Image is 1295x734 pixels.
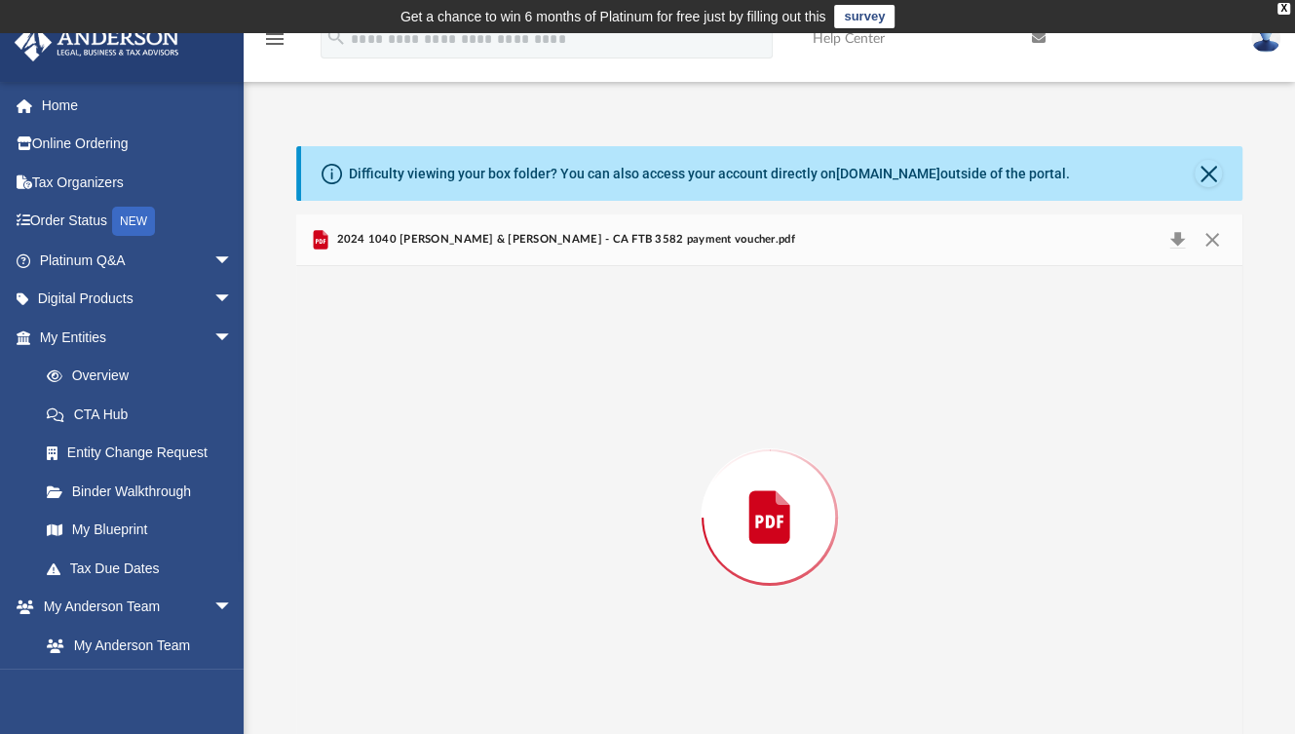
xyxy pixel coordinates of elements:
a: Overview [27,357,262,396]
a: My Anderson Teamarrow_drop_down [14,588,252,627]
a: Home [14,86,262,125]
img: User Pic [1251,24,1280,53]
a: My Anderson Team [27,626,243,665]
span: arrow_drop_down [213,280,252,320]
i: search [325,26,347,48]
a: CTA Hub [27,395,262,434]
span: arrow_drop_down [213,318,252,358]
a: survey [834,5,895,28]
i: menu [263,27,286,51]
span: 2024 1040 [PERSON_NAME] & [PERSON_NAME] - CA FTB 3582 payment voucher.pdf [332,231,795,249]
div: Difficulty viewing your box folder? You can also access your account directly on outside of the p... [349,164,1070,184]
button: Close [1195,226,1230,253]
a: Online Ordering [14,125,262,164]
a: My Blueprint [27,511,252,550]
div: NEW [112,207,155,236]
button: Close [1195,160,1222,187]
a: My Entitiesarrow_drop_down [14,318,262,357]
a: [DOMAIN_NAME] [836,166,940,181]
a: Platinum Q&Aarrow_drop_down [14,241,262,280]
span: arrow_drop_down [213,241,252,281]
a: Entity Change Request [27,434,262,473]
a: Order StatusNEW [14,202,262,242]
a: Tax Organizers [14,163,262,202]
a: Tax Due Dates [27,549,262,588]
a: Anderson System [27,665,252,704]
a: Binder Walkthrough [27,472,262,511]
div: Get a chance to win 6 months of Platinum for free just by filling out this [400,5,826,28]
a: Digital Productsarrow_drop_down [14,280,262,319]
img: Anderson Advisors Platinum Portal [9,23,185,61]
button: Download [1160,226,1195,253]
a: menu [263,37,286,51]
span: arrow_drop_down [213,588,252,628]
div: close [1277,3,1290,15]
